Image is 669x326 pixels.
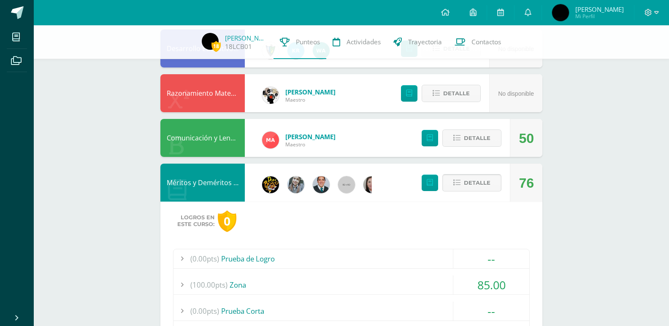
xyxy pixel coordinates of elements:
[347,38,381,46] span: Actividades
[202,33,219,50] img: 2f046f4523e7552fc62f74ed53b3d6b1.png
[442,129,501,147] button: Detalle
[296,38,320,46] span: Punteos
[498,90,534,97] span: No disponible
[408,38,442,46] span: Trayectoria
[225,34,267,42] a: [PERSON_NAME]
[211,41,221,51] span: 18
[285,96,336,103] span: Maestro
[285,141,336,148] span: Maestro
[443,86,470,101] span: Detalle
[262,87,279,104] img: d172b984f1f79fc296de0e0b277dc562.png
[262,176,279,193] img: eda3c0d1caa5ac1a520cf0290d7c6ae4.png
[285,132,336,141] span: [PERSON_NAME]
[160,74,245,112] div: Razonamiento Matemático
[225,42,252,51] a: 18LCB01
[160,164,245,202] div: Méritos y Deméritos 3ro. Básico "D"
[190,249,219,268] span: (0.00pts)
[488,303,495,319] span: --
[422,85,481,102] button: Detalle
[477,277,506,293] span: 85.00
[160,119,245,157] div: Comunicación y Lenguaje, Idioma Español
[519,164,534,202] div: 76
[173,249,529,268] div: Prueba de Logro
[338,176,355,193] img: 60x60
[177,214,214,228] span: Logros en este curso:
[218,210,236,232] div: 0
[464,130,490,146] span: Detalle
[274,25,326,59] a: Punteos
[448,25,507,59] a: Contactos
[552,4,569,21] img: 2f046f4523e7552fc62f74ed53b3d6b1.png
[190,275,228,294] span: (100.00pts)
[190,302,219,321] span: (0.00pts)
[287,176,304,193] img: cba4c69ace659ae4cf02a5761d9a2473.png
[363,176,380,193] img: 8af0450cf43d44e38c4a1497329761f3.png
[488,251,495,267] span: --
[519,119,534,157] div: 50
[285,88,336,96] span: [PERSON_NAME]
[173,302,529,321] div: Prueba Corta
[575,13,624,20] span: Mi Perfil
[575,5,624,13] span: [PERSON_NAME]
[173,275,529,294] div: Zona
[464,175,490,191] span: Detalle
[313,176,330,193] img: 2306758994b507d40baaa54be1d4aa7e.png
[262,132,279,148] img: 0fd6451cf16eae051bb176b5d8bc5f11.png
[326,25,387,59] a: Actividades
[387,25,448,59] a: Trayectoria
[471,38,501,46] span: Contactos
[442,174,501,191] button: Detalle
